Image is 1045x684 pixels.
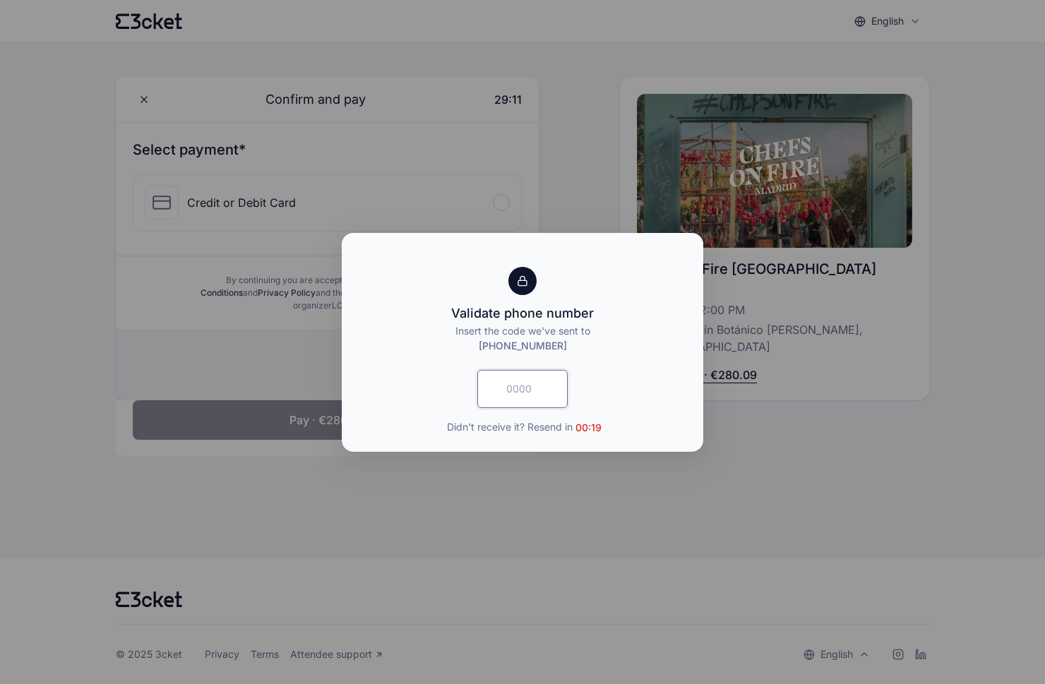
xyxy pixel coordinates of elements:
div: Validate phone number [451,304,594,323]
span: [PHONE_NUMBER] [479,340,567,352]
span: 00:19 [575,421,602,433]
input: 0000 [477,370,568,408]
span: Didn't receive it? Resend in [447,419,602,435]
p: Insert the code we've sent to [359,323,686,353]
